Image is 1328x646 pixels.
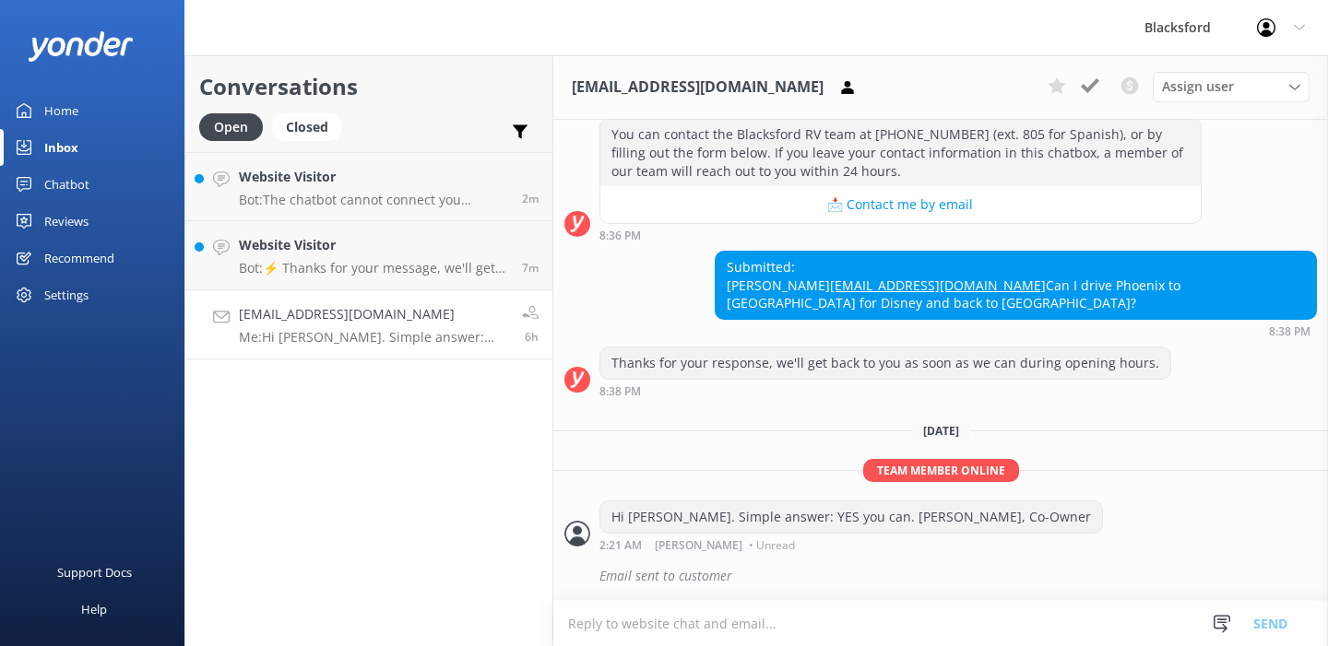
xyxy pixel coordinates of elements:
div: Chatbot [44,166,89,203]
div: Thanks for your response, we'll get back to you as soon as we can during opening hours. [600,347,1170,379]
img: yonder-white-logo.png [28,31,134,62]
div: Submitted: [PERSON_NAME] Can I drive Phoenix to [GEOGRAPHIC_DATA] for Disney and back to [GEOGRAP... [716,252,1316,319]
span: • Unread [749,540,795,551]
a: [EMAIL_ADDRESS][DOMAIN_NAME]Me:Hi [PERSON_NAME]. Simple answer: YES you can. [PERSON_NAME], Co-Ow... [185,290,552,359]
h4: Website Visitor [239,167,508,187]
strong: 8:36 PM [599,230,641,241]
a: Website VisitorBot:⚡ Thanks for your message, we'll get back to you as soon as we can. You're als... [185,221,552,290]
a: Website VisitorBot:The chatbot cannot connect you directly to a live chat with a team member. Ple... [185,152,552,221]
span: Assign user [1162,76,1234,97]
h4: [EMAIL_ADDRESS][DOMAIN_NAME] [239,304,508,324]
strong: 2:21 AM [599,540,642,551]
div: Reviews [44,203,89,240]
div: Support Docs [57,554,132,591]
div: Sep 21 2025 09:38pm (UTC -06:00) America/Chihuahua [599,384,1171,397]
div: Sep 21 2025 09:36pm (UTC -06:00) America/Chihuahua [599,229,1202,241]
h4: Website Visitor [239,235,508,255]
div: Closed [272,113,342,141]
a: Open [199,116,272,136]
span: [DATE] [912,423,970,439]
span: Sep 22 2025 09:50am (UTC -06:00) America/Chihuahua [522,260,539,276]
button: 📩 Contact me by email [600,186,1201,223]
div: Assign User [1153,72,1310,101]
strong: 8:38 PM [599,386,641,397]
div: Sep 21 2025 09:38pm (UTC -06:00) America/Chihuahua [715,324,1317,337]
strong: 8:38 PM [1269,326,1310,337]
p: Bot: The chatbot cannot connect you directly to a live chat with a team member. Please call [PHON... [239,192,508,208]
h3: [EMAIL_ADDRESS][DOMAIN_NAME] [572,76,824,100]
a: Closed [272,116,351,136]
span: Team member online [863,459,1019,482]
div: Recommend [44,240,114,276]
div: Help [81,591,107,628]
span: [PERSON_NAME] [655,540,742,551]
h2: Conversations [199,69,539,104]
div: Email sent to customer [599,560,1317,592]
div: You can contact the Blacksford RV team at [PHONE_NUMBER] (ext. 805 for Spanish), or by filling ou... [600,119,1201,186]
div: Settings [44,276,89,313]
div: Hi [PERSON_NAME]. Simple answer: YES you can. [PERSON_NAME], Co-Owner [600,501,1102,533]
div: Open [199,113,263,141]
a: [EMAIL_ADDRESS][DOMAIN_NAME] [830,276,1046,294]
span: Sep 22 2025 09:56am (UTC -06:00) America/Chihuahua [522,191,539,206]
div: 2025-09-22T09:25:22.193 [564,560,1317,592]
span: Sep 22 2025 03:21am (UTC -06:00) America/Chihuahua [525,329,539,345]
div: Sep 22 2025 03:21am (UTC -06:00) America/Chihuahua [599,538,1103,551]
div: Home [44,92,78,129]
p: Bot: ⚡ Thanks for your message, we'll get back to you as soon as we can. You're also welcome to k... [239,260,508,276]
div: Inbox [44,129,78,166]
p: Me: Hi [PERSON_NAME]. Simple answer: YES you can. [PERSON_NAME], Co-Owner [239,329,508,346]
